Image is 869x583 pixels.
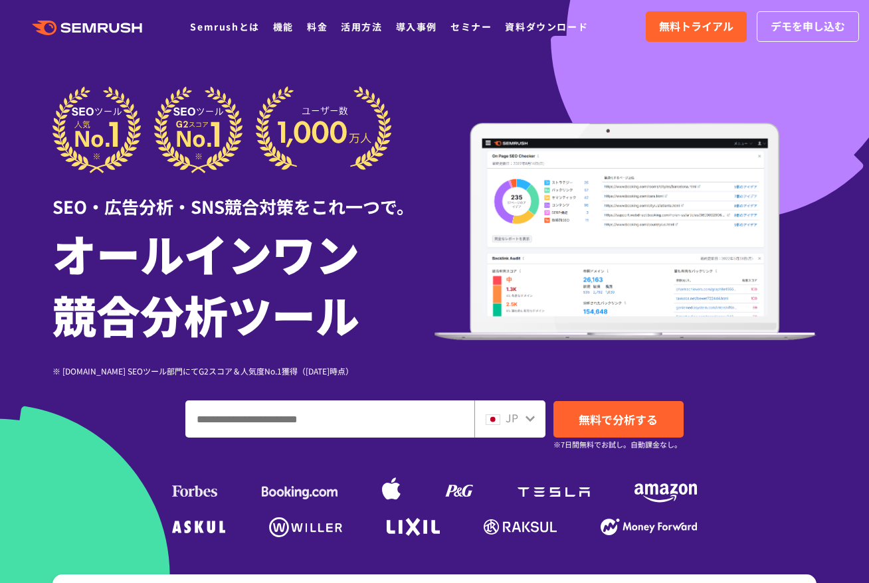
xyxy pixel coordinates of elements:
span: JP [506,410,518,426]
a: 活用方法 [341,20,382,33]
span: 無料トライアル [659,18,733,35]
a: 無料で分析する [553,401,684,438]
div: SEO・広告分析・SNS競合対策をこれ一つで。 [52,173,434,219]
a: 導入事例 [396,20,437,33]
a: セミナー [450,20,492,33]
small: ※7日間無料でお試し。自動課金なし。 [553,438,682,451]
span: 無料で分析する [579,411,658,428]
a: Semrushとは [190,20,259,33]
h1: オールインワン 競合分析ツール [52,222,434,345]
a: 機能 [273,20,294,33]
span: デモを申し込む [771,18,845,35]
a: 料金 [307,20,328,33]
a: 資料ダウンロード [505,20,588,33]
a: 無料トライアル [646,11,747,42]
input: ドメイン、キーワードまたはURLを入力してください [186,401,474,437]
div: ※ [DOMAIN_NAME] SEOツール部門にてG2スコア＆人気度No.1獲得（[DATE]時点） [52,365,434,377]
a: デモを申し込む [757,11,859,42]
